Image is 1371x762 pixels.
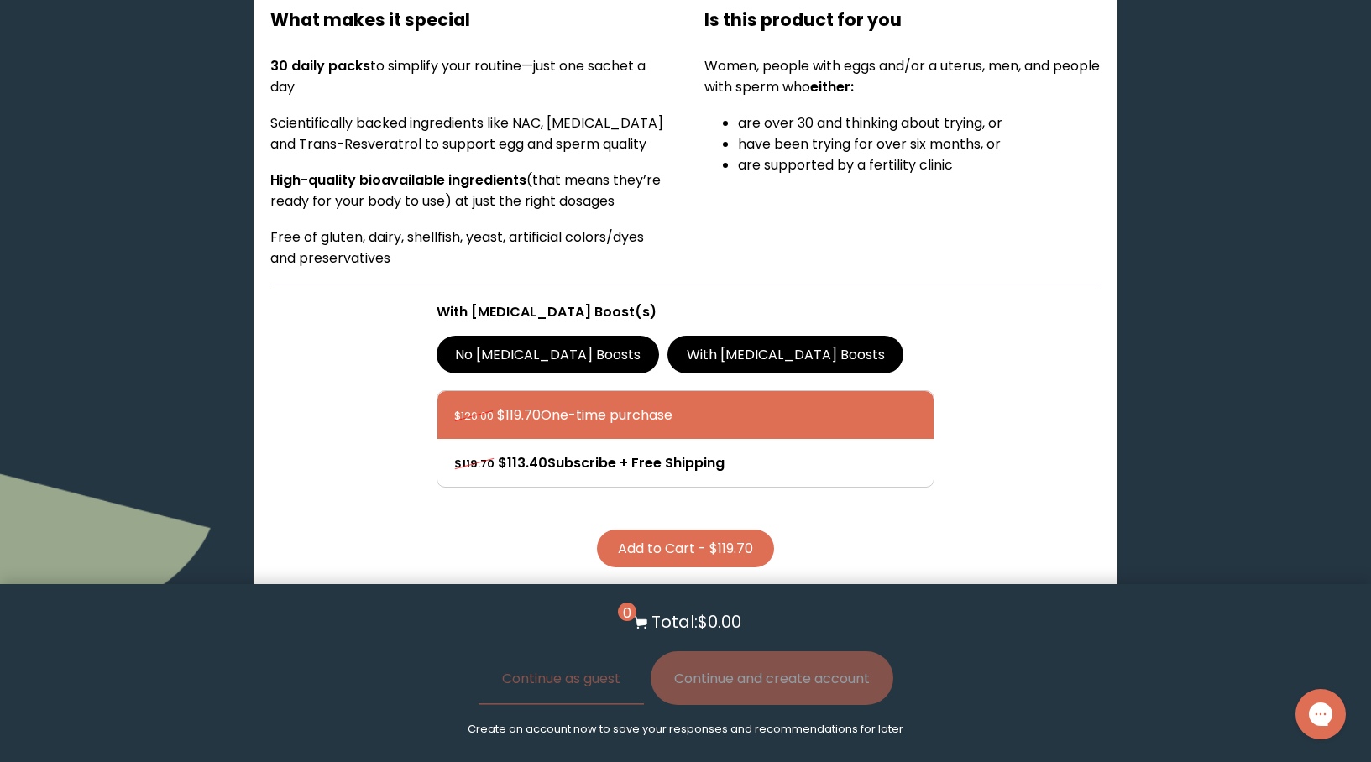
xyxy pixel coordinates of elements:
p: Total: $0.00 [651,609,741,634]
iframe: Gorgias live chat messenger [1287,683,1354,745]
li: are over 30 and thinking about trying, or [738,112,1101,133]
strong: 30 daily packs [270,56,370,76]
strong: High-quality bioavailable ingredients [270,170,526,190]
strong: either: [810,77,854,97]
label: No [MEDICAL_DATA] Boosts [437,336,660,373]
h4: Is this product for you [704,7,1101,33]
label: With [MEDICAL_DATA] Boosts [667,336,903,373]
p: Women, people with eggs and/or a uterus, men, and people with sperm who [704,55,1101,97]
p: Create an account now to save your responses and recommendations for later [468,722,903,737]
p: Free of gluten, dairy, shellfish, yeast, artificial colors/dyes and preservatives [270,227,667,269]
p: to simplify your routine—just one sachet a day [270,55,667,97]
p: With [MEDICAL_DATA] Boost(s) [437,301,935,322]
p: (that means they’re ready for your body to use) at just the right dosages [270,170,667,211]
button: Add to Cart - $119.70 [597,530,774,567]
span: 0 [618,603,636,621]
li: have been trying for over six months, or [738,133,1101,154]
button: Continue and create account [651,651,893,705]
li: are supported by a fertility clinic [738,154,1101,175]
h4: What makes it special [270,7,667,33]
p: Scientifically backed ingredients like NAC, [MEDICAL_DATA] and Trans-Resveratrol to support egg a... [270,112,667,154]
button: Continue as guest [479,651,644,705]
